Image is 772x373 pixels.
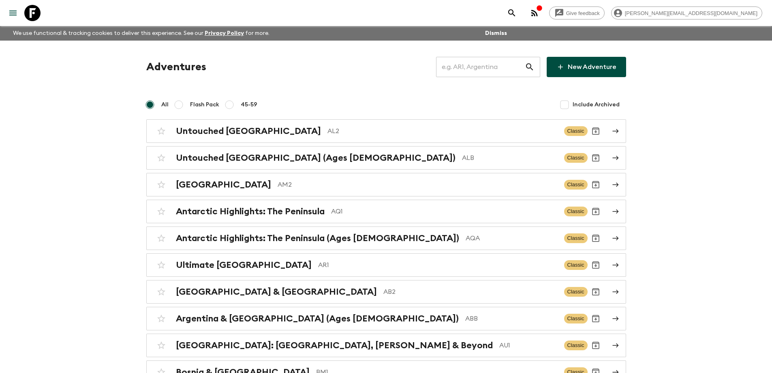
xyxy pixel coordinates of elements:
button: Archive [588,230,604,246]
h2: Antarctic Highlights: The Peninsula (Ages [DEMOGRAPHIC_DATA]) [176,233,459,244]
span: Classic [564,180,588,190]
p: AU1 [499,341,558,350]
span: All [161,101,169,109]
a: Privacy Policy [205,30,244,36]
h2: Untouched [GEOGRAPHIC_DATA] (Ages [DEMOGRAPHIC_DATA]) [176,153,456,163]
p: AQA [466,233,558,243]
button: search adventures [504,5,520,21]
span: Classic [564,126,588,136]
span: Give feedback [562,10,604,16]
button: Archive [588,257,604,273]
a: [GEOGRAPHIC_DATA] & [GEOGRAPHIC_DATA]AB2ClassicArchive [146,280,626,304]
span: Classic [564,341,588,350]
a: Antarctic Highlights: The PeninsulaAQ1ClassicArchive [146,200,626,223]
span: [PERSON_NAME][EMAIL_ADDRESS][DOMAIN_NAME] [620,10,762,16]
button: Archive [588,284,604,300]
a: [GEOGRAPHIC_DATA]: [GEOGRAPHIC_DATA], [PERSON_NAME] & BeyondAU1ClassicArchive [146,334,626,357]
span: Classic [564,287,588,297]
span: Flash Pack [190,101,219,109]
p: ABB [465,314,558,323]
div: [PERSON_NAME][EMAIL_ADDRESS][DOMAIN_NAME] [611,6,762,19]
button: Archive [588,310,604,327]
a: Ultimate [GEOGRAPHIC_DATA]AR1ClassicArchive [146,253,626,277]
h2: [GEOGRAPHIC_DATA] & [GEOGRAPHIC_DATA] [176,287,377,297]
a: Untouched [GEOGRAPHIC_DATA]AL2ClassicArchive [146,119,626,143]
button: Archive [588,150,604,166]
input: e.g. AR1, Argentina [436,56,525,78]
button: Archive [588,337,604,354]
span: Classic [564,260,588,270]
span: Classic [564,314,588,323]
button: Archive [588,203,604,220]
p: ALB [462,153,558,163]
h2: Untouched [GEOGRAPHIC_DATA] [176,126,321,136]
button: Archive [588,177,604,193]
p: We use functional & tracking cookies to deliver this experience. See our for more. [10,26,273,41]
p: AL2 [327,126,558,136]
button: Archive [588,123,604,139]
h2: [GEOGRAPHIC_DATA]: [GEOGRAPHIC_DATA], [PERSON_NAME] & Beyond [176,340,493,351]
p: AB2 [383,287,558,297]
h1: Adventures [146,59,206,75]
h2: Argentina & [GEOGRAPHIC_DATA] (Ages [DEMOGRAPHIC_DATA]) [176,313,459,324]
span: Include Archived [573,101,620,109]
a: Untouched [GEOGRAPHIC_DATA] (Ages [DEMOGRAPHIC_DATA])ALBClassicArchive [146,146,626,170]
a: New Adventure [547,57,626,77]
h2: Ultimate [GEOGRAPHIC_DATA] [176,260,312,270]
p: AM2 [278,180,558,190]
button: Dismiss [483,28,509,39]
span: Classic [564,153,588,163]
h2: Antarctic Highlights: The Peninsula [176,206,325,217]
a: Argentina & [GEOGRAPHIC_DATA] (Ages [DEMOGRAPHIC_DATA])ABBClassicArchive [146,307,626,330]
p: AR1 [318,260,558,270]
span: 45-59 [241,101,257,109]
button: menu [5,5,21,21]
span: Classic [564,233,588,243]
a: Antarctic Highlights: The Peninsula (Ages [DEMOGRAPHIC_DATA])AQAClassicArchive [146,226,626,250]
a: [GEOGRAPHIC_DATA]AM2ClassicArchive [146,173,626,196]
p: AQ1 [331,207,558,216]
span: Classic [564,207,588,216]
a: Give feedback [549,6,605,19]
h2: [GEOGRAPHIC_DATA] [176,179,271,190]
